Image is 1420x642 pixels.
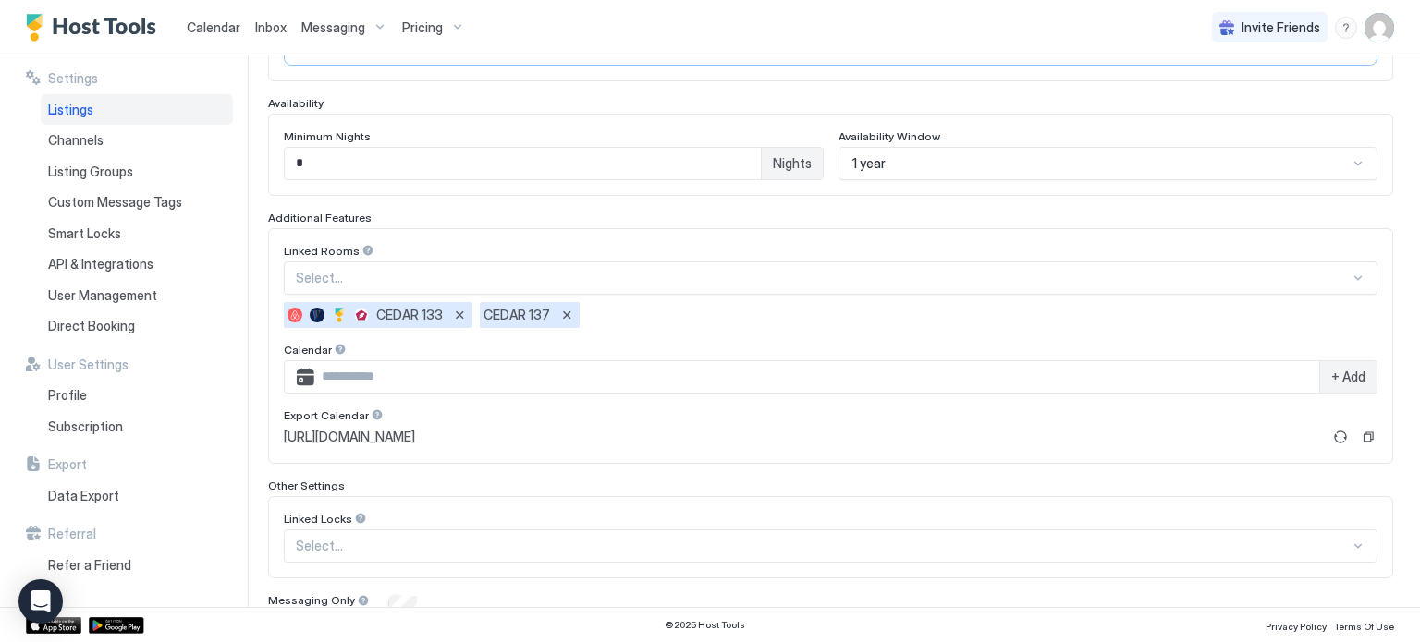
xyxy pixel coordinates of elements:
button: Copy [1359,428,1377,446]
span: Direct Booking [48,318,135,334]
span: Availability [268,96,324,110]
span: User Management [48,287,157,304]
a: Direct Booking [41,310,233,342]
span: Calendar [187,19,240,35]
button: Remove [450,306,469,324]
a: Channels [41,125,233,156]
span: Terms Of Use [1334,621,1394,632]
div: User profile [1365,13,1394,42]
a: Refer a Friend [41,550,233,581]
span: Availability Window [839,129,940,143]
span: Listing Groups [48,164,133,180]
span: Other Settings [268,478,345,492]
input: Input Field [285,148,761,179]
a: Google Play Store [89,617,144,634]
span: + Add [1331,369,1365,385]
a: Listing Groups [41,156,233,188]
span: Inbox [255,19,287,35]
a: Host Tools Logo [26,14,165,42]
span: Linked Rooms [284,244,360,258]
span: Messaging Only [268,593,355,607]
a: Custom Message Tags [41,187,233,218]
span: Subscription [48,418,123,435]
button: Refresh [1329,426,1352,448]
span: Messaging [301,19,365,36]
a: Inbox [255,18,287,37]
a: App Store [26,617,81,634]
a: User Management [41,280,233,311]
span: Privacy Policy [1266,621,1327,632]
span: Referral [48,526,96,542]
span: Export Calendar [284,408,369,422]
span: © 2025 Host Tools [665,619,745,631]
span: Pricing [402,19,443,36]
a: Smart Locks [41,218,233,249]
span: Export [48,456,87,473]
span: User Settings [48,357,129,373]
span: Channels [48,132,104,149]
span: Profile [48,387,87,404]
span: Linked Locks [284,512,352,526]
div: menu [1335,17,1357,39]
span: API & Integrations [48,256,153,273]
span: [URL][DOMAIN_NAME] [284,429,415,445]
span: Additional Features [268,211,372,224]
a: Terms Of Use [1334,615,1394,635]
button: Remove [557,306,576,324]
span: Settings [48,70,98,87]
a: Listings [41,94,233,126]
div: Open Intercom Messenger [18,579,63,624]
span: Calendar [284,343,332,357]
a: Data Export [41,480,233,512]
a: [URL][DOMAIN_NAME] [284,429,1322,445]
span: Refer a Friend [48,557,131,574]
span: Nights [773,155,812,172]
a: Subscription [41,411,233,442]
span: Invite Friends [1242,19,1320,36]
a: Privacy Policy [1266,615,1327,635]
span: Listings [48,102,93,118]
a: Calendar [187,18,240,37]
span: CEDAR 137 [484,307,550,323]
a: Profile [41,380,233,411]
input: Input Field [314,361,1319,393]
span: Custom Message Tags [48,194,182,211]
span: Minimum Nights [284,129,371,143]
a: API & Integrations [41,248,233,280]
span: CEDAR 133 [376,307,443,323]
span: 1 year [852,155,886,172]
span: Data Export [48,488,119,504]
span: Smart Locks [48,225,121,242]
